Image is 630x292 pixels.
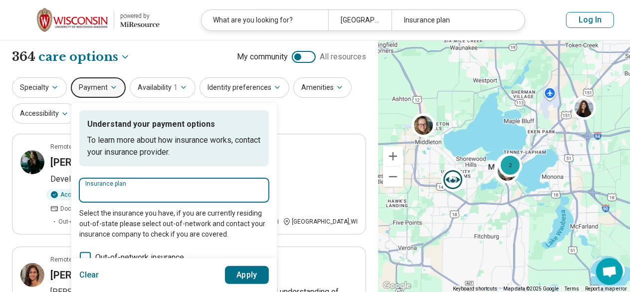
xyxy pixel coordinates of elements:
[565,286,579,292] a: Terms (opens in new tab)
[12,48,130,65] h1: 364
[293,77,352,98] button: Amenities
[79,266,99,284] button: Clear
[87,134,261,158] p: To learn more about how insurance works, contact your insurance provider.
[38,48,118,65] span: care options
[495,159,519,183] div: 2
[46,189,115,200] div: Accepting clients
[12,103,77,124] button: Accessibility
[60,204,174,213] span: Documentation provided for patient filling
[320,51,366,63] span: All resources
[79,208,269,240] p: Select the insurance you have, if you are currently residing out-of-state please select out-of-ne...
[283,217,358,226] div: [GEOGRAPHIC_DATA] , WI
[202,10,328,30] div: What are you looking for?
[225,266,269,284] button: Apply
[383,167,403,187] button: Zoom out
[95,252,184,264] span: Out-of-network insurance
[71,77,126,98] button: Payment
[85,181,263,187] label: Insurance plan
[392,10,518,30] div: Insurance plan
[383,146,403,166] button: Zoom in
[50,173,358,185] p: Developmental & Relational Trauma Therapist
[328,10,392,30] div: [GEOGRAPHIC_DATA], [GEOGRAPHIC_DATA]
[237,51,288,63] span: My community
[174,82,178,93] span: 1
[566,12,614,28] button: Log In
[38,48,130,65] button: Care options
[50,255,106,264] p: Remote or In-person
[120,11,160,20] div: powered by
[585,286,627,292] a: Report a map error
[50,155,129,169] h3: [PERSON_NAME]
[58,217,128,226] span: Out-of-network insurance
[50,142,106,151] p: Remote or In-person
[37,8,108,32] img: University of Wisconsin-Madison
[50,268,129,282] h3: [PERSON_NAME]
[596,258,623,285] div: Open chat
[87,118,261,130] p: Understand your payment options
[16,8,160,32] a: University of Wisconsin-Madisonpowered by
[498,153,522,177] div: 2
[200,77,289,98] button: Identity preferences
[12,77,67,98] button: Specialty
[503,286,559,292] span: Map data ©2025 Google
[130,77,196,98] button: Availability1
